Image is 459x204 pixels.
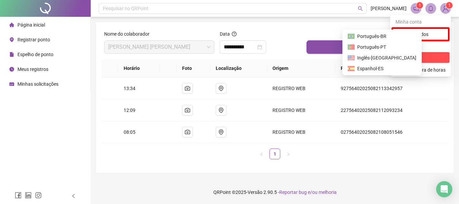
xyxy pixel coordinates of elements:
[71,194,76,198] span: left
[248,190,262,195] span: Versão
[104,30,154,38] label: Nome do colaborador
[283,149,294,159] button: right
[218,108,224,113] span: environment
[9,23,14,27] span: home
[448,3,451,8] span: 1
[416,2,423,9] sup: 1
[357,54,416,62] span: Inglês-[GEOGRAPHIC_DATA]
[35,192,42,199] span: instagram
[256,149,267,159] li: Página anterior
[357,65,416,72] span: Espanhol-ES
[441,3,451,13] img: 89836
[335,121,448,143] td: 02756402025082108051546
[17,67,48,72] span: Meus registros
[9,52,14,57] span: file
[419,3,421,8] span: 1
[17,52,53,57] span: Espelho de ponto
[371,5,407,12] span: [PERSON_NAME]
[286,152,290,156] span: right
[335,78,448,99] td: 92756402025082113342957
[9,37,14,42] span: environment
[218,129,224,135] span: environment
[232,32,237,36] span: question-circle
[348,33,354,40] img: se3kLsvGnTsHJQGzWYJc5CIXgmPjH4rWB9Exq+BXAAAAAElFTkSuQmCC
[220,31,230,37] span: Data
[270,149,280,159] a: 1
[391,16,450,27] div: Minha conta
[358,6,363,11] span: search
[283,149,294,159] li: Próxima página
[267,78,335,99] td: REGISTRO WEB
[335,99,448,121] td: 22756402025082112093234
[218,86,224,91] span: environment
[185,108,190,113] span: camera
[259,152,263,156] span: left
[15,192,22,199] span: facebook
[436,181,452,197] div: Open Intercom Messenger
[17,37,50,42] span: Registrar ponto
[210,59,267,78] th: Localização
[357,33,416,40] span: Português-BR
[17,22,45,28] span: Página inicial
[108,41,210,53] span: ROBERTO MENDES GUIMARAES
[279,190,337,195] span: Reportar bug e/ou melhoria
[267,99,335,121] td: REGISTRO WEB
[348,44,354,50] img: AAAAAElFTkSuQmCC
[348,54,354,61] img: xlo580kMhsTNY0UcEmvtzKMa9I11uU+4xZvzOG+O3TQl8Y113j5gd33CrMmwxSZ2SajFMnCDIeLYb7AsR4OYQjc4rBHzYRvsk...
[395,67,446,73] a: calculator Calculadora de horas
[185,129,190,135] span: camera
[91,180,459,204] footer: QRPoint © 2025 - 2.90.5 -
[118,59,160,78] th: Horário
[267,121,335,143] td: REGISTRO WEB
[397,32,428,37] a: user Meus dados
[124,129,135,135] span: 08:05
[335,59,448,78] th: Protocolo
[403,43,442,50] span: Idioma
[267,59,335,78] th: Origem
[124,108,135,113] span: 12:09
[17,81,58,87] span: Minhas solicitações
[256,149,267,159] button: left
[348,65,354,72] img: Si8lvY4KX8XKsGoHrVvhdxQgYJASPGbF0rgwfJ1rj3Vf3JfwvZR6LeJQtjtbrU1augQwvAYIO9GZXCfNgkZTR4Sr+V07wgCU0...
[25,192,32,199] span: linkedin
[124,86,135,91] span: 13:34
[177,59,210,78] th: Foto
[357,44,386,50] span: Português-PT
[428,5,434,11] span: bell
[9,67,14,72] span: clock-circle
[9,82,14,86] span: schedule
[306,40,446,54] button: Buscar registros
[413,5,419,11] span: notification
[185,86,190,91] span: camera
[446,2,453,9] sup: Atualize o seu contato no menu Meus Dados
